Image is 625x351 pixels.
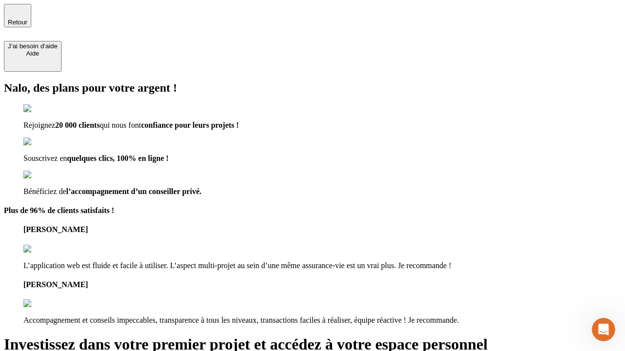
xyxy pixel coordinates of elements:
span: Rejoignez [23,121,55,129]
span: Retour [8,19,27,26]
span: l’accompagnement d’un conseiller privé. [66,187,202,195]
span: quelques clics, 100% en ligne ! [67,154,168,162]
iframe: Intercom live chat [592,318,615,341]
span: 20 000 clients [55,121,100,129]
span: Bénéficiez de [23,187,66,195]
p: Accompagnement et conseils impeccables, transparence à tous les niveaux, transactions faciles à r... [23,316,621,325]
img: checkmark [23,171,65,179]
div: Aide [8,50,58,57]
span: Souscrivez en [23,154,67,162]
p: L’application web est fluide et facile à utiliser. L’aspect multi-projet au sein d’une même assur... [23,261,621,270]
h4: Plus de 96% de clients satisfaits ! [4,206,621,215]
button: J’ai besoin d'aideAide [4,41,62,72]
button: Retour [4,4,31,27]
span: qui nous font [100,121,141,129]
img: checkmark [23,137,65,146]
h4: [PERSON_NAME] [23,225,621,234]
span: confiance pour leurs projets ! [141,121,239,129]
h4: [PERSON_NAME] [23,280,621,289]
img: reviews stars [23,299,72,308]
h2: Nalo, des plans pour votre argent ! [4,81,621,95]
img: reviews stars [23,245,72,253]
div: J’ai besoin d'aide [8,42,58,50]
img: checkmark [23,104,65,113]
